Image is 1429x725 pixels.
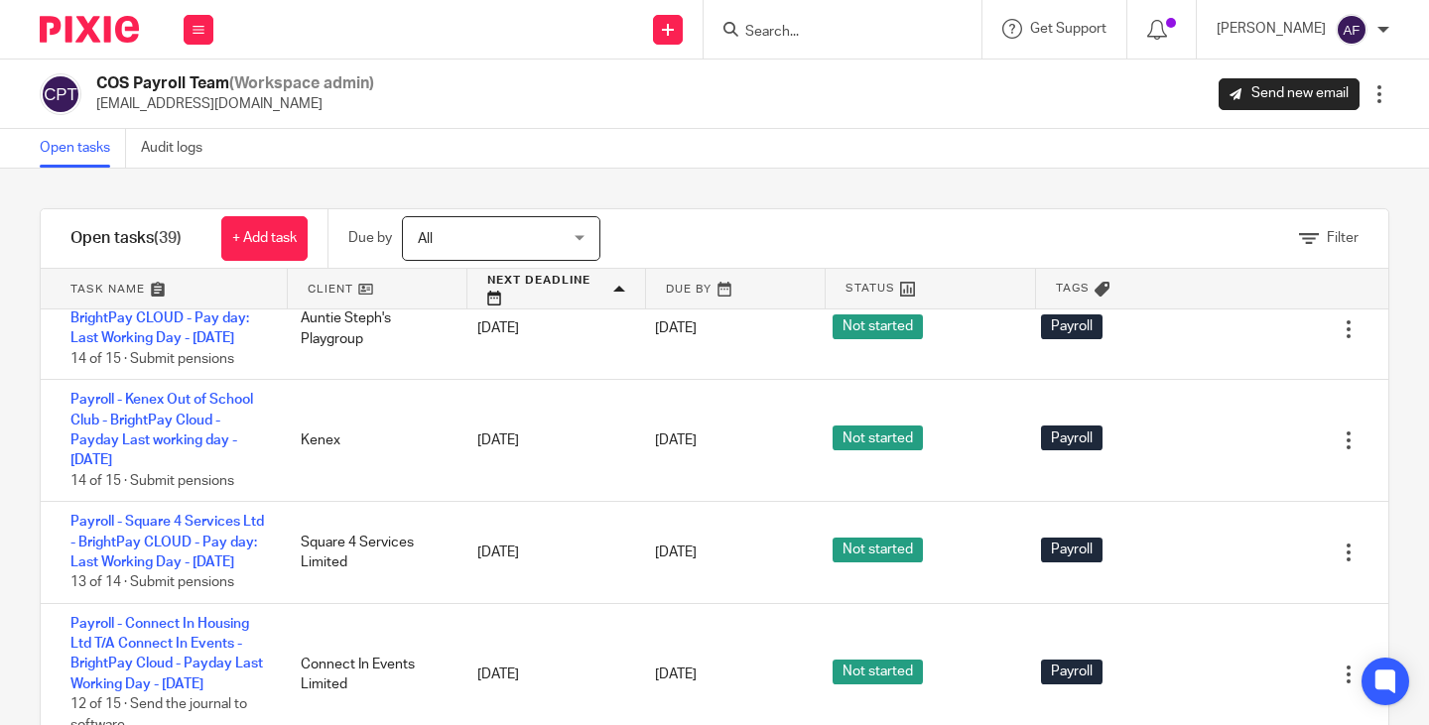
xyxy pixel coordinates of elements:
[1041,314,1103,339] span: Payroll
[833,314,923,339] span: Not started
[418,232,433,246] span: All
[1041,660,1103,684] span: Payroll
[1327,231,1359,245] span: Filter
[833,538,923,562] span: Not started
[229,75,374,91] span: (Workspace admin)
[70,352,234,366] span: 14 of 15 · Submit pensions
[1041,425,1103,450] span: Payroll
[655,322,697,336] span: [DATE]
[833,425,923,450] span: Not started
[457,533,635,572] div: [DATE]
[457,655,635,694] div: [DATE]
[348,228,392,248] p: Due by
[1030,22,1106,36] span: Get Support
[96,73,374,94] h2: COS Payroll Team
[845,280,895,297] span: Status
[281,421,458,460] div: Kenex
[154,230,182,246] span: (39)
[70,474,234,488] span: 14 of 15 · Submit pensions
[141,129,217,168] a: Audit logs
[281,523,458,583] div: Square 4 Services Limited
[70,228,182,249] h1: Open tasks
[457,308,635,348] div: [DATE]
[70,393,253,467] a: Payroll - Kenex Out of School Club - BrightPay Cloud - Payday Last working day - [DATE]
[655,667,697,681] span: [DATE]
[70,292,249,346] a: Payroll - Auntie Stephs - BrightPay CLOUD - Pay day: Last Working Day - [DATE]
[1056,280,1090,297] span: Tags
[1219,78,1360,110] a: Send new email
[1336,14,1367,46] img: svg%3E
[655,433,697,447] span: [DATE]
[96,94,374,114] p: [EMAIL_ADDRESS][DOMAIN_NAME]
[281,299,458,359] div: Auntie Steph's Playgroup
[70,515,264,569] a: Payroll - Square 4 Services Ltd - BrightPay CLOUD - Pay day: Last Working Day - [DATE]
[1217,19,1326,39] p: [PERSON_NAME]
[40,129,126,168] a: Open tasks
[70,575,234,589] span: 13 of 14 · Submit pensions
[1041,538,1103,562] span: Payroll
[40,16,139,43] img: Pixie
[40,73,81,115] img: svg%3E
[743,24,922,42] input: Search
[221,216,308,261] a: + Add task
[833,660,923,684] span: Not started
[655,545,697,559] span: [DATE]
[281,645,458,705] div: Connect In Events Limited
[70,617,263,691] a: Payroll - Connect In Housing Ltd T/A Connect In Events - BrightPay Cloud - Payday Last Working Da...
[457,421,635,460] div: [DATE]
